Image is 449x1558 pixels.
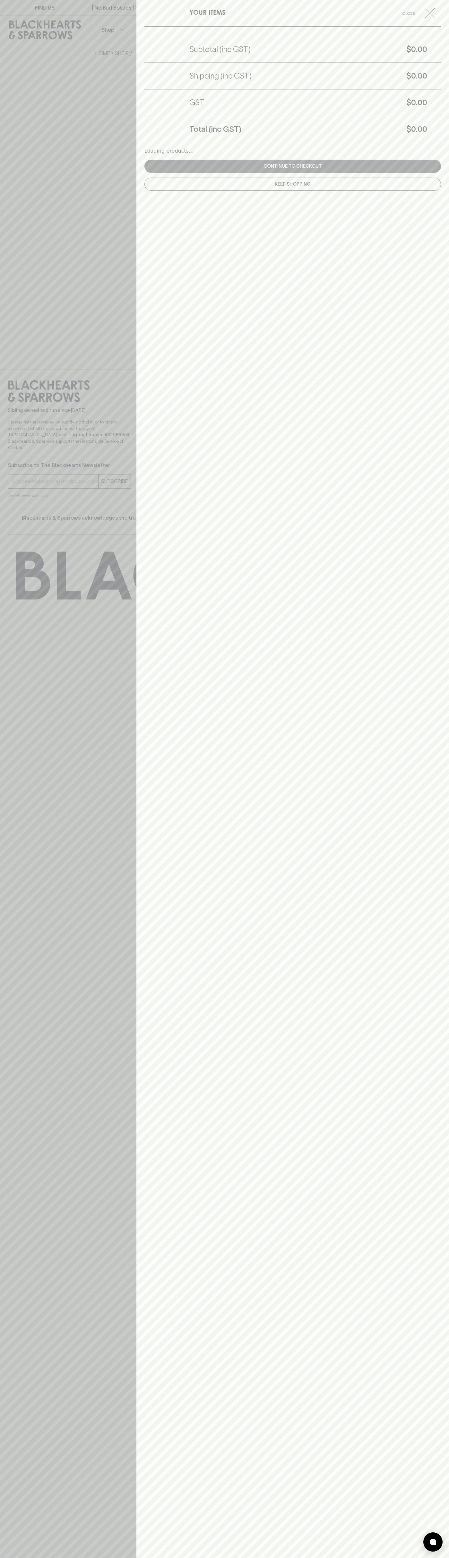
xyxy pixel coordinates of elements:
[252,71,427,81] h5: $0.00
[241,124,427,134] h5: $0.00
[189,44,251,54] h5: Subtotal (inc GST)
[430,1539,436,1545] img: bubble-icon
[189,124,241,134] h5: Total (inc GST)
[251,44,427,54] h5: $0.00
[204,97,427,108] h5: $0.00
[395,8,440,18] button: Close
[189,71,252,81] h5: Shipping (inc GST)
[189,8,225,18] h6: YOUR ITEMS
[395,10,422,17] span: Close
[144,147,441,155] div: Loading products...
[144,178,441,191] button: Keep Shopping
[189,97,204,108] h5: GST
